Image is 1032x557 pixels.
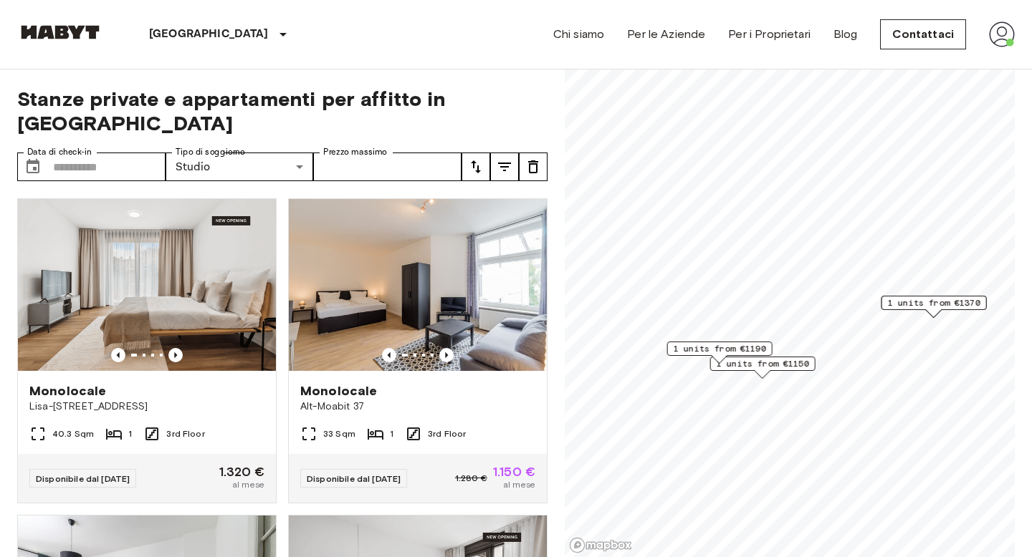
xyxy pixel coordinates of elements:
span: Alt-Moabit 37 [300,399,535,414]
img: avatar [989,21,1015,47]
span: Disponibile dal [DATE] [307,473,401,484]
img: Marketing picture of unit DE-01-087-003-01H [289,199,547,371]
span: Disponibile dal [DATE] [36,473,130,484]
span: 3rd Floor [166,427,204,440]
img: Marketing picture of unit DE-01-491-304-001 [18,199,276,371]
a: Mapbox logo [569,537,632,553]
span: Stanze private e appartamenti per affitto in [GEOGRAPHIC_DATA] [17,87,548,135]
button: Previous image [439,348,454,362]
span: 1.280 € [455,472,487,485]
a: Contattaci [880,19,966,49]
div: Studio [166,152,314,181]
label: Prezzo massimo [323,146,387,158]
button: tune [490,152,519,181]
button: Previous image [382,348,396,362]
span: al mese [232,478,264,491]
a: Marketing picture of unit DE-01-491-304-001Previous imagePrevious imageMonolocaleLisa-[STREET_ADD... [17,198,277,503]
span: 1 units from €1190 [674,342,766,355]
div: Map marker [710,357,816,379]
button: Choose date [19,152,47,181]
label: Tipo di soggiorno [176,146,245,158]
div: Map marker [667,342,773,364]
span: 33 Sqm [323,427,355,440]
a: Chi siamo [553,26,604,43]
span: 1 [390,427,393,440]
button: Previous image [111,348,125,362]
button: tune [462,152,490,181]
a: Per le Aziende [627,26,705,43]
a: Blog [833,26,858,43]
span: 1.150 € [493,465,535,478]
span: 3rd Floor [428,427,466,440]
p: [GEOGRAPHIC_DATA] [149,26,269,43]
span: Monolocale [300,382,378,399]
img: Habyt [17,25,103,39]
span: 1 units from €1370 [888,296,980,309]
span: 40.3 Sqm [52,427,94,440]
span: 1 units from €1150 [717,357,809,370]
a: Per i Proprietari [728,26,811,43]
button: tune [519,152,548,181]
span: 1.320 € [219,465,264,478]
button: Previous image [168,348,183,362]
a: Marketing picture of unit DE-01-087-003-01HPrevious imagePrevious imageMonolocaleAlt-Moabit 3733 ... [288,198,548,503]
span: Lisa-[STREET_ADDRESS] [29,399,264,414]
label: Data di check-in [27,146,92,158]
div: Map marker [881,296,987,318]
span: Monolocale [29,382,107,399]
span: al mese [503,478,535,491]
span: 1 [128,427,132,440]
